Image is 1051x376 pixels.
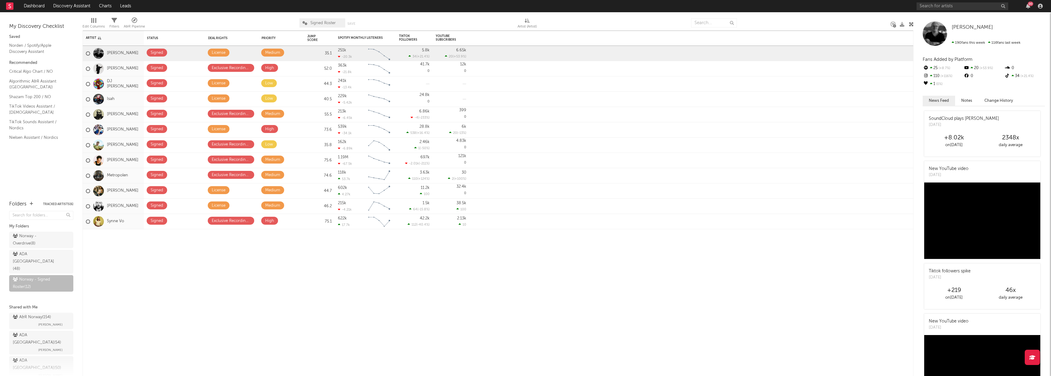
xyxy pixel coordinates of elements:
span: 1 [418,147,420,150]
div: Signed [151,202,163,209]
a: [PERSON_NAME] [952,24,993,31]
div: ( ) [445,54,466,58]
div: 121k [458,154,466,158]
span: 100 [460,208,466,211]
span: 100 [424,193,430,196]
div: Status [147,36,187,40]
span: -211 % [420,162,429,165]
div: -6.89k [338,146,353,150]
div: Medium [265,171,280,179]
span: -13 % [458,131,465,135]
div: 6.86k [419,109,430,113]
div: Exclusive Recording Agreement [212,110,250,118]
div: +8.02k [926,134,982,142]
div: License [212,126,225,133]
div: -6.45k [338,116,352,120]
a: [PERSON_NAME] [107,158,138,163]
span: -15.8 % [418,208,429,211]
div: ( ) [449,131,466,135]
div: 0 [1004,64,1045,72]
a: Algorithmic A&R Assistant ([GEOGRAPHIC_DATA]) [9,78,67,90]
div: License [212,49,225,57]
div: 11.2k [421,186,430,190]
a: Norway - Signed Roster(12) [9,275,73,292]
div: 55.5 [307,111,332,118]
span: 64 [413,208,417,211]
div: High [265,217,274,225]
div: Folders [9,201,27,208]
div: 539k [338,125,347,129]
div: Signed [151,171,163,179]
div: 17.7k [338,223,350,227]
a: Synne Vo [107,219,124,224]
div: 4.83k [456,139,466,143]
div: Low [265,141,273,148]
div: Exclusive Recording Agreement [212,65,250,72]
div: Edit Columns [82,23,105,30]
div: [DATE] [929,122,999,128]
div: 0 [436,183,466,198]
button: News Feed [923,96,955,106]
div: Shared with Me [9,304,73,311]
div: Signed [151,49,163,57]
div: Saved [9,33,73,41]
div: Filters [109,15,119,33]
div: License [212,80,225,87]
div: ( ) [408,223,430,227]
a: [PERSON_NAME] [107,204,138,209]
div: 20 [963,64,1004,72]
span: 112 [412,223,416,227]
div: Norway - Signed Roster ( 12 ) [13,276,56,291]
div: 3.63k [420,171,430,175]
div: Signed [151,80,163,87]
div: daily average [982,142,1039,149]
div: 46 x [982,287,1039,294]
div: License [212,202,225,209]
div: daily average [982,294,1039,301]
div: Medium [265,156,280,164]
a: Norden / Spotify/Apple Discovery Assistant [9,42,67,55]
a: ADA [GEOGRAPHIC_DATA](48) [9,250,73,274]
div: 241k [338,79,346,83]
span: 10 [463,223,466,227]
svg: Chart title [365,92,393,107]
div: Signed [151,95,163,102]
span: -50 % [421,147,429,150]
svg: Chart title [365,107,393,122]
div: 1 [923,80,963,88]
span: +16.4 % [417,131,429,135]
div: 2.46k [419,140,430,144]
span: +53.9 % [454,55,465,58]
div: 42.2k [420,216,430,220]
div: ( ) [414,146,430,150]
div: 1.5k [423,201,430,205]
div: 32.4k [456,185,466,189]
div: Filters [109,23,119,30]
div: TikTok Followers [399,34,420,42]
div: Signed [151,126,163,133]
svg: Chart title [365,138,393,153]
input: Search for artists [917,2,1008,10]
svg: Chart title [365,168,393,183]
div: New YouTube video [929,318,969,325]
button: Notes [955,96,978,106]
div: 35.8 [307,142,332,149]
div: Edit Columns [82,15,105,33]
span: +100 % [455,177,465,181]
div: [DATE] [929,275,971,281]
div: Signed [151,187,163,194]
span: 20 [453,131,457,135]
div: -13.4k [338,85,352,89]
span: -40.4 % [417,223,429,227]
div: My Discovery Checklist [9,23,73,30]
div: 73.6 [307,126,332,134]
div: 52.0 [307,65,332,72]
div: 162k [338,140,346,144]
span: 0 % [935,83,943,86]
span: -2.01k [409,162,419,165]
div: Tiktok followers spike [929,268,971,275]
div: 0 [436,153,466,168]
svg: Chart title [365,153,393,168]
div: 44.7 [307,187,332,195]
div: Exclusive Recording Agreement [212,217,250,225]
